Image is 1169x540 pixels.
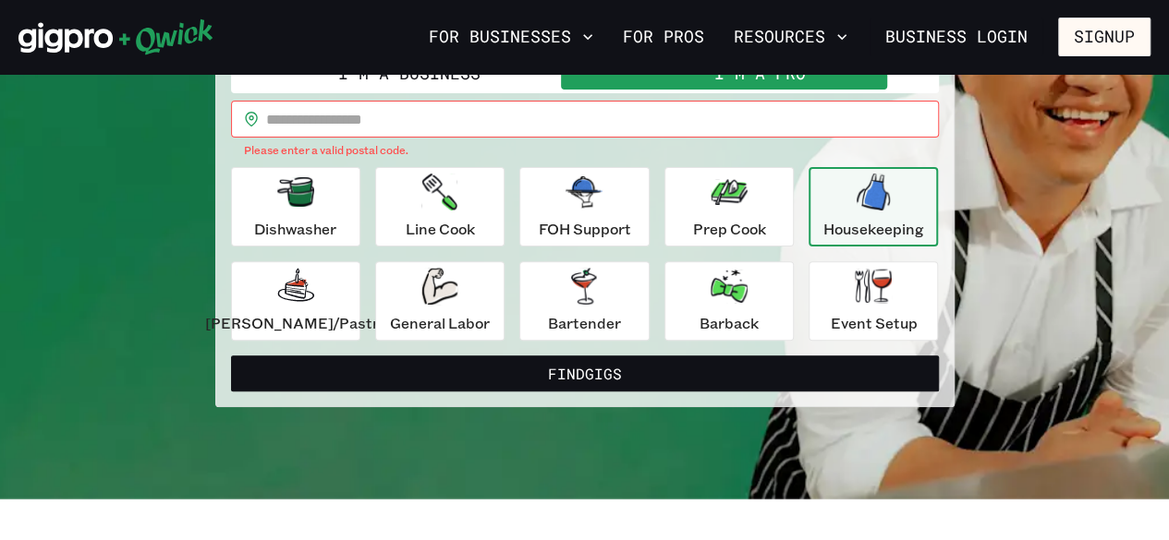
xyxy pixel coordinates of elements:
a: For Pros [615,21,712,53]
a: Business Login [870,18,1043,56]
button: Housekeeping [809,167,938,246]
button: Signup [1058,18,1151,56]
p: Housekeeping [823,218,924,240]
p: Barback [700,312,759,334]
p: FOH Support [538,218,630,240]
button: Bartender [519,261,649,341]
button: Event Setup [809,261,938,341]
button: For Businesses [421,21,601,53]
p: Bartender [548,312,621,334]
p: Event Setup [830,312,917,334]
p: [PERSON_NAME]/Pastry [205,312,386,334]
p: Please enter a valid postal code. [244,141,926,160]
p: Line Cook [406,218,475,240]
button: FOH Support [519,167,649,246]
button: Barback [664,261,794,341]
button: Resources [726,21,855,53]
button: General Labor [375,261,505,341]
p: Prep Cook [692,218,765,240]
p: Dishwasher [254,218,336,240]
button: Line Cook [375,167,505,246]
p: General Labor [390,312,490,334]
button: FindGigs [231,355,939,392]
button: [PERSON_NAME]/Pastry [231,261,360,341]
button: Dishwasher [231,167,360,246]
button: Prep Cook [664,167,794,246]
